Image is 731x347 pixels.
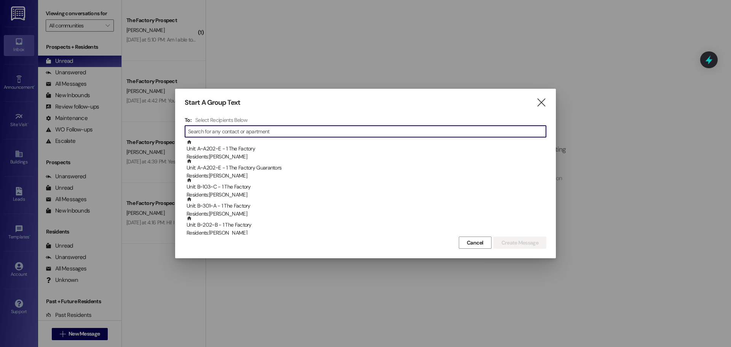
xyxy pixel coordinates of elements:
[188,126,546,137] input: Search for any contact or apartment
[187,177,546,199] div: Unit: B~103~C - 1 The Factory
[187,210,546,218] div: Residents: [PERSON_NAME]
[187,172,546,180] div: Residents: [PERSON_NAME]
[536,99,546,107] i: 
[185,197,546,216] div: Unit: B~301~A - 1 The FactoryResidents:[PERSON_NAME]
[185,117,192,123] h3: To:
[459,237,492,249] button: Cancel
[187,139,546,161] div: Unit: A~A202~E - 1 The Factory
[187,216,546,237] div: Unit: B~202~B - 1 The Factory
[187,191,546,199] div: Residents: [PERSON_NAME]
[185,158,546,177] div: Unit: A~A202~E - 1 The Factory GuarantorsResidents:[PERSON_NAME]
[493,237,546,249] button: Create Message
[467,239,484,247] span: Cancel
[187,229,546,237] div: Residents: [PERSON_NAME]
[185,98,240,107] h3: Start A Group Text
[187,153,546,161] div: Residents: [PERSON_NAME]
[185,139,546,158] div: Unit: A~A202~E - 1 The FactoryResidents:[PERSON_NAME]
[185,216,546,235] div: Unit: B~202~B - 1 The FactoryResidents:[PERSON_NAME]
[185,177,546,197] div: Unit: B~103~C - 1 The FactoryResidents:[PERSON_NAME]
[187,197,546,218] div: Unit: B~301~A - 1 The Factory
[195,117,247,123] h4: Select Recipients Below
[187,158,546,180] div: Unit: A~A202~E - 1 The Factory Guarantors
[501,239,538,247] span: Create Message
